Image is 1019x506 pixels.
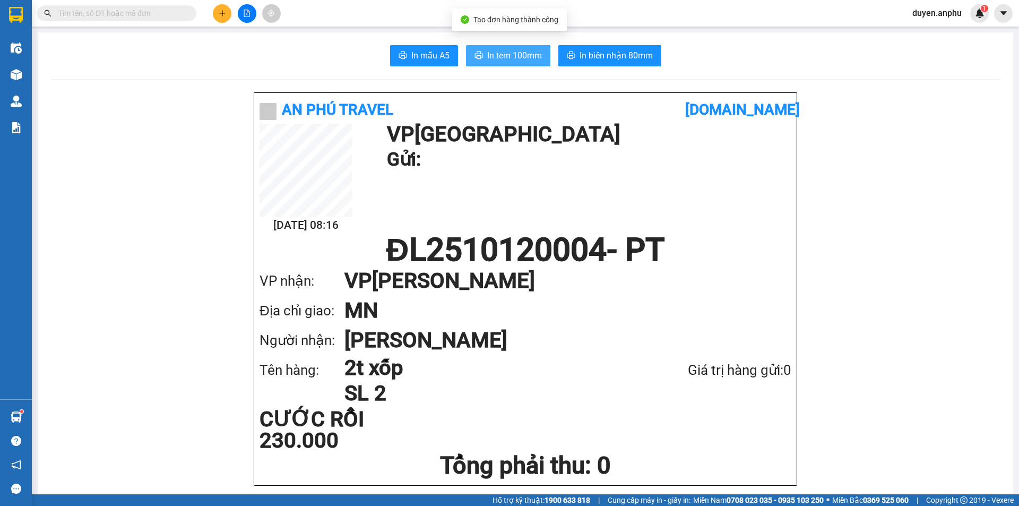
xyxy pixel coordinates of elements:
[11,436,21,446] span: question-circle
[975,8,985,18] img: icon-new-feature
[238,4,256,23] button: file-add
[904,6,970,20] span: duyen.anphu
[461,15,469,24] span: check-circle
[124,9,210,33] div: [PERSON_NAME]
[9,9,25,20] span: Gửi:
[8,68,58,79] span: CƯỚC RỒI :
[390,45,458,66] button: printerIn mẫu A5
[260,330,344,351] div: Người nhận:
[487,49,542,62] span: In tem 100mm
[282,101,393,118] b: An Phú Travel
[917,494,918,506] span: |
[727,496,824,504] strong: 0708 023 035 - 0935 103 250
[685,101,800,118] b: [DOMAIN_NAME]
[124,9,150,20] span: Nhận:
[387,145,786,174] h1: Gửi:
[124,46,210,61] div: 0973338815
[260,409,435,451] div: CƯỚC RỒI 230.000
[11,96,22,107] img: warehouse-icon
[466,45,550,66] button: printerIn tem 100mm
[11,42,22,54] img: warehouse-icon
[20,410,23,413] sup: 1
[11,411,22,423] img: warehouse-icon
[11,122,22,133] img: solution-icon
[826,498,830,502] span: ⚪️
[474,51,483,61] span: printer
[493,494,590,506] span: Hỗ trợ kỹ thuật:
[11,69,22,80] img: warehouse-icon
[344,266,770,296] h1: VP [PERSON_NAME]
[344,355,632,381] h1: 2t xốp
[11,484,21,494] span: message
[863,496,909,504] strong: 0369 525 060
[260,300,344,322] div: Địa chỉ giao:
[693,494,824,506] span: Miền Nam
[9,9,117,33] div: [GEOGRAPHIC_DATA]
[999,8,1008,18] span: caret-down
[44,10,51,17] span: search
[58,7,184,19] input: Tìm tên, số ĐT hoặc mã đơn
[558,45,661,66] button: printerIn biên nhận 80mm
[981,5,988,12] sup: 1
[411,49,450,62] span: In mẫu A5
[267,10,275,17] span: aim
[124,33,210,46] div: anh Tín
[260,270,344,292] div: VP nhận:
[632,359,791,381] div: Giá trị hàng gửi: 0
[344,381,632,406] h1: SL 2
[260,234,791,266] h1: ĐL2510120004 - PT
[260,451,791,480] h1: Tổng phải thu: 0
[608,494,690,506] span: Cung cấp máy in - giấy in:
[598,494,600,506] span: |
[387,124,786,145] h1: VP [GEOGRAPHIC_DATA]
[8,67,118,80] div: 100.000
[344,296,770,325] h1: MN
[260,359,344,381] div: Tên hàng:
[994,4,1013,23] button: caret-down
[260,217,352,234] h2: [DATE] 08:16
[11,460,21,470] span: notification
[580,49,653,62] span: In biên nhận 80mm
[960,496,968,504] span: copyright
[567,51,575,61] span: printer
[262,4,281,23] button: aim
[219,10,226,17] span: plus
[545,496,590,504] strong: 1900 633 818
[9,7,23,23] img: logo-vxr
[473,15,558,24] span: Tạo đơn hàng thành công
[344,325,770,355] h1: [PERSON_NAME]
[213,4,231,23] button: plus
[399,51,407,61] span: printer
[982,5,986,12] span: 1
[832,494,909,506] span: Miền Bắc
[243,10,251,17] span: file-add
